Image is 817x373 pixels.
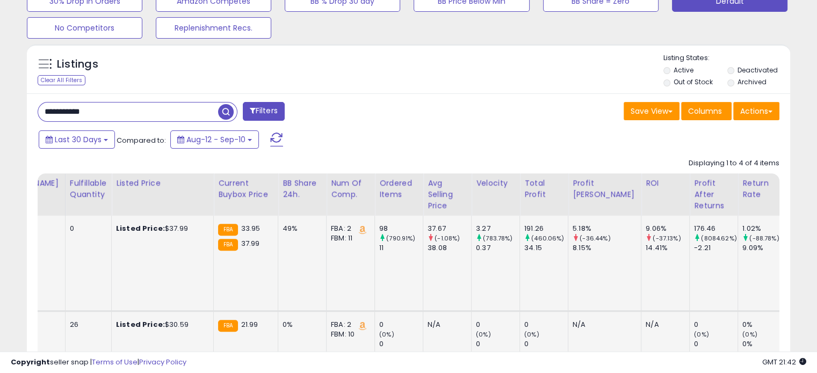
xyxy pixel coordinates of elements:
div: 9.09% [742,243,786,253]
div: 37.67 [428,224,471,233]
div: ROI [646,178,685,189]
div: Num of Comp. [331,178,370,200]
small: (0%) [379,330,394,339]
span: 33.95 [241,223,260,233]
small: (-88.78%) [749,234,779,243]
div: 9.06% [646,224,689,233]
div: 0% [742,339,786,349]
div: 1.02% [742,224,786,233]
small: (0%) [476,330,491,339]
small: FBA [218,320,238,332]
strong: Copyright [11,357,50,367]
small: (783.78%) [483,234,512,243]
label: Active [674,65,693,75]
small: (-36.44%) [580,234,610,243]
div: 49% [283,224,318,233]
small: (-37.13%) [653,234,681,243]
button: Replenishment Recs. [156,17,271,39]
span: Compared to: [117,135,166,145]
div: 0 [524,320,568,330]
button: Last 30 Days [39,130,115,149]
div: Total Profit [524,178,563,200]
button: Save View [624,102,679,120]
span: Aug-12 - Sep-10 [186,134,245,145]
div: 176.46 [694,224,738,233]
div: Profit [PERSON_NAME] [573,178,637,200]
div: 8.15% [573,243,641,253]
div: Velocity [476,178,515,189]
small: (0%) [524,330,539,339]
div: 0 [476,339,519,349]
span: Columns [688,106,722,116]
small: (8084.62%) [701,234,737,243]
p: Listing States: [663,53,790,63]
div: Profit After Returns [694,178,733,211]
div: 11 [379,243,423,253]
div: Return Rate [742,178,782,200]
button: Actions [733,102,779,120]
a: Terms of Use [92,357,138,367]
span: 2025-10-11 21:42 GMT [762,357,806,367]
div: 0% [283,320,318,330]
small: (-1.08%) [435,234,460,243]
small: FBA [218,224,238,236]
span: 37.99 [241,238,259,248]
div: Clear All Filters [38,75,85,85]
label: Deactivated [737,65,777,75]
span: 21.99 [241,319,258,330]
a: Privacy Policy [139,357,186,367]
div: 5.18% [573,224,641,233]
div: Listed Price [116,178,209,189]
div: BB Share 24h. [283,178,322,200]
b: Listed Price: [116,319,165,330]
div: 34.15 [524,243,568,253]
small: (0%) [742,330,757,339]
div: 14.41% [646,243,689,253]
div: 38.08 [428,243,471,253]
div: N/A [573,320,633,330]
div: Fulfillable Quantity [70,178,107,200]
small: (790.91%) [386,234,415,243]
div: N/A [646,320,681,330]
div: -2.21 [694,243,738,253]
small: FBA [218,239,238,251]
label: Out of Stock [674,77,713,86]
label: Archived [737,77,766,86]
button: Aug-12 - Sep-10 [170,130,259,149]
div: FBA: 2 [331,320,366,330]
small: (460.06%) [531,234,564,243]
div: 0 [379,339,423,349]
span: Last 30 Days [55,134,102,145]
div: Ordered Items [379,178,418,200]
div: 0 [524,339,568,349]
div: $30.59 [116,320,205,330]
div: Displaying 1 to 4 of 4 items [689,158,779,169]
div: FBM: 11 [331,233,366,243]
div: 0 [70,224,103,233]
h5: Listings [57,57,98,72]
div: 98 [379,224,423,233]
b: Listed Price: [116,223,165,233]
div: 0 [379,320,423,330]
div: N/A [428,320,463,330]
button: Columns [681,102,732,120]
div: 191.26 [524,224,568,233]
div: 0 [694,339,738,349]
div: 0 [694,320,738,330]
button: No Competitors [27,17,142,39]
div: FBM: 10 [331,330,366,339]
div: Current Buybox Price [218,178,273,200]
div: Avg Selling Price [428,178,467,211]
div: $37.99 [116,224,205,233]
button: Filters [243,102,285,121]
div: 0% [742,320,786,330]
div: seller snap | | [11,357,186,368]
div: 0.37 [476,243,519,253]
div: FBA: 2 [331,224,366,233]
div: 26 [70,320,103,330]
div: 3.27 [476,224,519,233]
div: 0 [476,320,519,330]
small: (0%) [694,330,709,339]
